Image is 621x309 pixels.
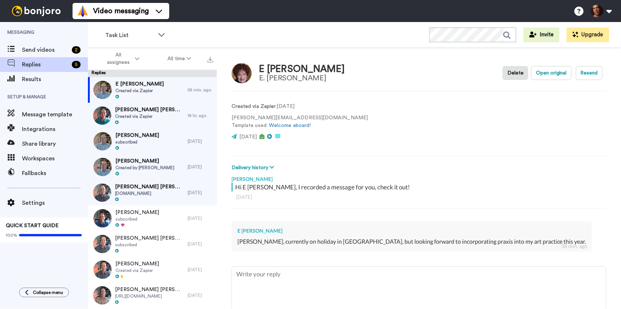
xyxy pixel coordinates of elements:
[115,157,174,165] span: [PERSON_NAME]
[188,215,213,221] div: [DATE]
[259,74,345,82] div: E. [PERSON_NAME]
[22,110,88,119] span: Message template
[105,31,154,40] span: Task List
[22,75,88,84] span: Results
[115,106,184,113] span: [PERSON_NAME] [PERSON_NAME]
[115,132,159,139] span: [PERSON_NAME]
[9,6,64,16] img: bj-logo-header-white.svg
[115,139,159,145] span: subscribed
[93,286,111,305] img: b07ab82f-c77e-44b0-b16a-bb9e45fb4dc5-thumb.jpg
[72,46,81,54] div: 2
[88,154,217,180] a: [PERSON_NAME]Created by [PERSON_NAME][DATE]
[154,52,206,65] button: All time
[72,61,81,68] div: 5
[207,57,213,62] img: export.svg
[19,288,69,297] button: Collapse menu
[188,292,213,298] div: [DATE]
[188,113,213,119] div: 18 hr. ago
[567,28,609,42] button: Upgrade
[115,293,184,299] span: [URL][DOMAIN_NAME]
[88,283,217,308] a: [PERSON_NAME] [PERSON_NAME][URL][DOMAIN_NAME][DATE]
[115,190,184,196] span: [DOMAIN_NAME]
[22,46,69,54] span: Send videos
[115,113,184,119] span: Created via Zapier
[188,267,213,273] div: [DATE]
[22,139,88,148] span: Share library
[77,5,89,17] img: vm-color.svg
[503,66,528,80] button: Delete
[22,60,69,69] span: Replies
[93,81,112,99] img: b76689c8-988b-481e-9b5a-803648ee2ea5-thumb.jpg
[89,48,154,69] button: All assignees
[93,261,112,279] img: 67ede5a9-a5b1-44ee-bfc5-eba22e18d7ff-thumb.jpg
[115,260,159,268] span: [PERSON_NAME]
[93,158,112,176] img: 4e08cc1a-e82d-49ca-962d-9cb31950daf1-thumb.jpg
[524,28,559,42] button: Invite
[88,206,217,231] a: [PERSON_NAME]subscribed[DATE]
[93,235,111,253] img: 64daab6a-d367-48c7-857d-641f00dc6469-thumb.jpg
[115,80,164,88] span: E [PERSON_NAME]
[88,77,217,103] a: E [PERSON_NAME]Created via Zapier58 min. ago
[115,183,184,190] span: [PERSON_NAME] [PERSON_NAME]
[232,172,606,183] div: [PERSON_NAME]
[115,88,164,94] span: Created via Zapier
[93,106,111,125] img: 386182fa-9e68-4851-932a-ff60294fb146-thumb.jpg
[88,103,217,128] a: [PERSON_NAME] [PERSON_NAME]Created via Zapier18 hr. ago
[88,70,217,77] div: Replies
[115,216,159,222] span: subscribed
[93,183,111,202] img: 7ecc9847-6cdb-4ae8-abdc-806d7b69275a-thumb.jpg
[269,123,311,128] a: Welcome aboard!
[115,209,159,216] span: [PERSON_NAME]
[232,114,368,130] p: [PERSON_NAME][EMAIL_ADDRESS][DOMAIN_NAME] Template used:
[562,243,588,250] div: 58 min. ago
[22,154,88,163] span: Workspaces
[232,164,276,172] button: Delivery history
[237,237,586,246] div: [PERSON_NAME], currently on holiday in [GEOGRAPHIC_DATA], but looking forward to incorporating pr...
[259,64,345,74] div: E [PERSON_NAME]
[22,199,88,207] span: Settings
[88,231,217,257] a: [PERSON_NAME] [PERSON_NAME]subscribed[DATE]
[188,241,213,247] div: [DATE]
[232,104,276,109] strong: Created via Zapier
[6,232,17,238] span: 100%
[93,132,112,150] img: 41a595dc-c5bd-445d-b978-83c46742b18c-thumb.jpg
[93,6,149,16] span: Video messaging
[236,193,602,201] div: [DATE]
[104,51,133,66] span: All assignees
[576,66,603,80] button: Resend
[188,164,213,170] div: [DATE]
[237,227,586,235] div: E [PERSON_NAME]
[239,134,257,139] span: [DATE]
[33,290,63,295] span: Collapse menu
[22,125,88,134] span: Integrations
[531,66,572,80] button: Open original
[22,169,88,178] span: Fallbacks
[232,63,252,83] img: Image of E Alana James
[93,209,112,228] img: 9ec04a8e-47e0-4a50-a31a-95248b0e8b86-thumb.jpg
[188,87,213,93] div: 58 min. ago
[188,138,213,144] div: [DATE]
[115,165,174,171] span: Created by [PERSON_NAME]
[88,257,217,283] a: [PERSON_NAME]Created via Zapier[DATE]
[235,183,605,192] div: Hi E [PERSON_NAME], I recorded a message for you, check it out!
[115,286,184,293] span: [PERSON_NAME] [PERSON_NAME]
[188,190,213,196] div: [DATE]
[88,128,217,154] a: [PERSON_NAME]subscribed[DATE]
[232,103,368,110] p: : [DATE]
[115,268,159,273] span: Created via Zapier
[115,242,184,248] span: subscribed
[205,53,215,64] button: Export all results that match these filters now.
[6,223,59,228] span: QUICK START GUIDE
[115,235,184,242] span: [PERSON_NAME] [PERSON_NAME]
[88,180,217,206] a: [PERSON_NAME] [PERSON_NAME][DOMAIN_NAME][DATE]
